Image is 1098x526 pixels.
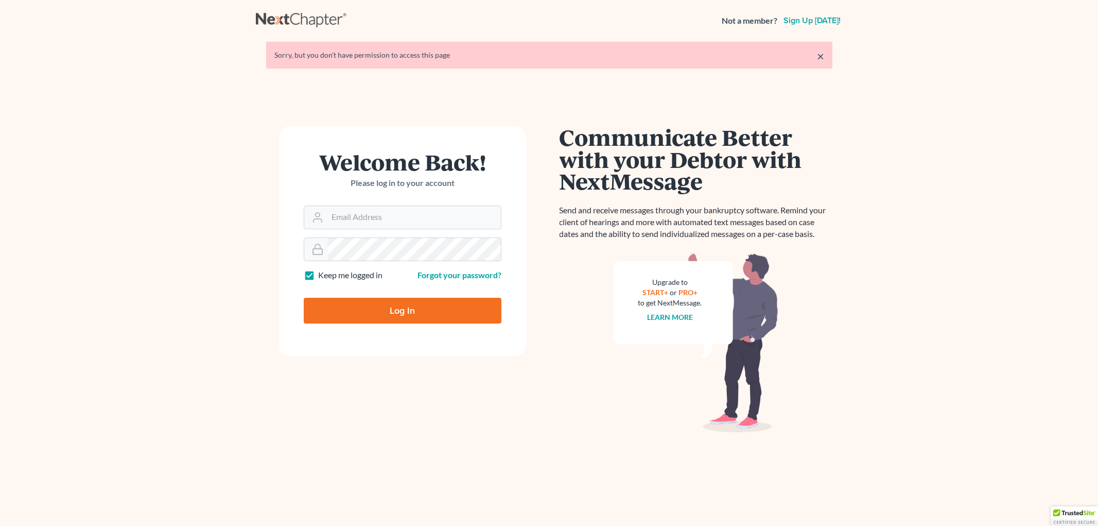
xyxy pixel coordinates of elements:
span: or [670,288,677,297]
a: START+ [642,288,668,297]
p: Send and receive messages through your bankruptcy software. Remind your client of hearings and mo... [560,205,832,240]
label: Keep me logged in [318,269,382,281]
div: Sorry, but you don't have permission to access this page [274,50,824,60]
div: TrustedSite Certified [1051,506,1098,526]
a: PRO+ [678,288,698,297]
h1: Communicate Better with your Debtor with NextMessage [560,126,832,192]
a: × [817,50,824,62]
a: Forgot your password? [417,270,501,280]
img: nextmessage_bg-59042aed3d76b12b5cd301f8e5b87938c9018125f34e5fa2b7a6b67550977c72.svg [614,252,778,433]
a: Sign up [DATE]! [781,16,843,25]
input: Log In [304,298,501,324]
div: to get NextMessage. [638,298,702,308]
strong: Not a member? [722,15,777,27]
a: Learn more [647,313,693,321]
div: Upgrade to [638,277,702,287]
p: Please log in to your account [304,177,501,189]
input: Email Address [327,206,501,229]
h1: Welcome Back! [304,151,501,173]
